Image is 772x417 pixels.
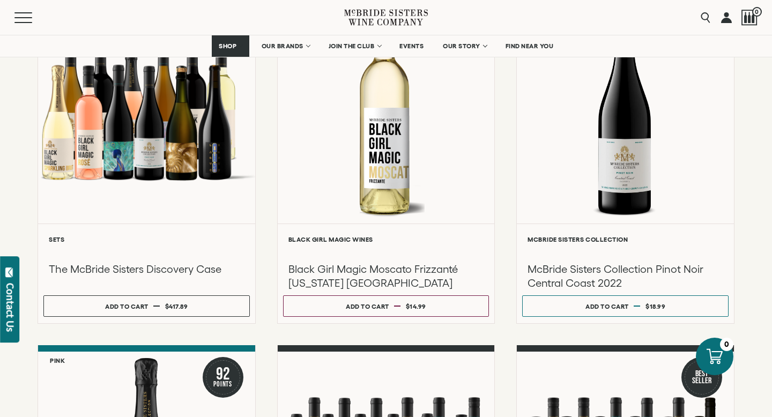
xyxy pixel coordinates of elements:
[399,42,424,50] span: EVENTS
[49,236,244,243] h6: Sets
[165,303,188,310] span: $417.89
[255,35,316,57] a: OUR BRANDS
[720,338,733,351] div: 0
[499,35,561,57] a: FIND NEAR YOU
[288,262,484,290] h3: Black Girl Magic Moscato Frizzanté [US_STATE] [GEOGRAPHIC_DATA]
[329,42,375,50] span: JOIN THE CLUB
[585,299,629,314] div: Add to cart
[392,35,430,57] a: EVENTS
[346,299,389,314] div: Add to cart
[105,299,149,314] div: Add to cart
[506,42,554,50] span: FIND NEAR YOU
[43,295,250,317] button: Add to cart $417.89
[212,35,249,57] a: SHOP
[50,357,65,364] h6: Pink
[528,236,723,243] h6: McBride Sisters Collection
[645,303,665,310] span: $18.99
[288,236,484,243] h6: Black Girl Magic Wines
[262,42,303,50] span: OUR BRANDS
[14,12,53,23] button: Mobile Menu Trigger
[522,295,729,317] button: Add to cart $18.99
[283,295,489,317] button: Add to cart $14.99
[436,35,493,57] a: OUR STORY
[528,262,723,290] h3: McBride Sisters Collection Pinot Noir Central Coast 2022
[752,7,762,17] span: 0
[406,303,426,310] span: $14.99
[322,35,388,57] a: JOIN THE CLUB
[443,42,480,50] span: OUR STORY
[5,283,16,332] div: Contact Us
[49,262,244,276] h3: The McBride Sisters Discovery Case
[219,42,237,50] span: SHOP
